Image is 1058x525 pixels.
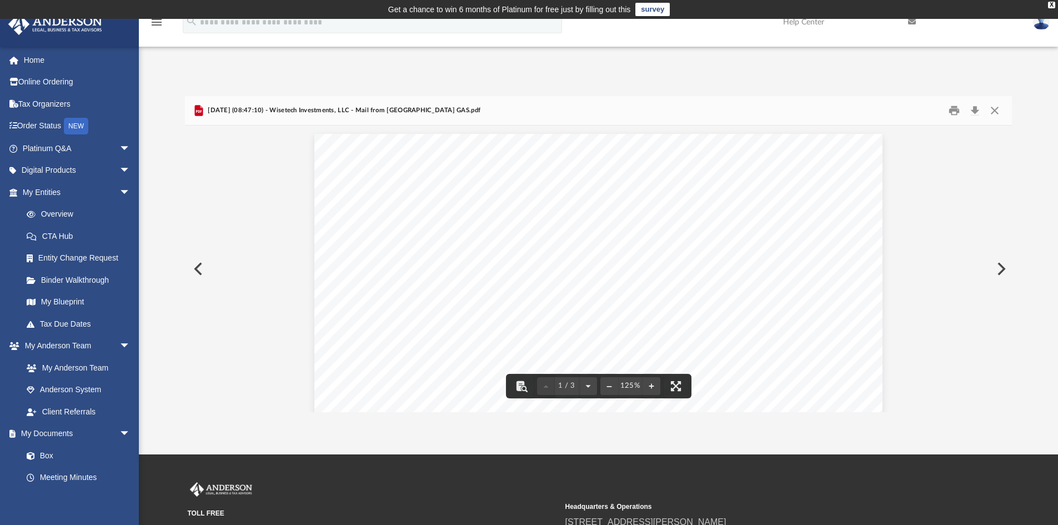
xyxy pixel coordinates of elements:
[64,118,88,134] div: NEW
[16,467,142,489] a: Meeting Minutes
[388,3,631,16] div: Get a chance to win 6 months of Platinum for free just by filling out this
[16,203,147,226] a: Overview
[119,137,142,160] span: arrow_drop_down
[579,374,597,398] button: Next page
[600,374,618,398] button: Zoom out
[1033,14,1050,30] img: User Pic
[988,253,1012,284] button: Next File
[150,16,163,29] i: menu
[205,106,480,116] span: [DATE] (08:47:10) - Wisetech Investments, LLC - Mail from [GEOGRAPHIC_DATA] GAS.pdf
[185,126,1012,412] div: Document Viewer
[150,21,163,29] a: menu
[16,291,142,313] a: My Blueprint
[635,3,670,16] a: survey
[8,159,147,182] a: Digital Productsarrow_drop_down
[188,482,254,497] img: Anderson Advisors Platinum Portal
[643,374,660,398] button: Zoom in
[565,502,935,512] small: Headquarters & Operations
[509,374,534,398] button: Toggle findbar
[664,374,688,398] button: Enter fullscreen
[8,335,142,357] a: My Anderson Teamarrow_drop_down
[119,181,142,204] span: arrow_drop_down
[16,269,147,291] a: Binder Walkthrough
[8,71,147,93] a: Online Ordering
[555,374,579,398] button: 1 / 3
[185,253,209,284] button: Previous File
[185,96,1012,412] div: Preview
[5,13,106,35] img: Anderson Advisors Platinum Portal
[119,335,142,358] span: arrow_drop_down
[8,181,147,203] a: My Entitiesarrow_drop_down
[119,159,142,182] span: arrow_drop_down
[119,423,142,446] span: arrow_drop_down
[985,102,1005,119] button: Close
[16,379,142,401] a: Anderson System
[16,401,142,423] a: Client Referrals
[943,102,965,119] button: Print
[618,382,643,389] div: Current zoom level
[555,382,579,389] span: 1 / 3
[8,137,147,159] a: Platinum Q&Aarrow_drop_down
[8,93,147,115] a: Tax Organizers
[16,444,136,467] a: Box
[16,313,147,335] a: Tax Due Dates
[8,49,147,71] a: Home
[8,115,147,138] a: Order StatusNEW
[965,102,985,119] button: Download
[1048,2,1055,8] div: close
[16,357,136,379] a: My Anderson Team
[188,508,558,518] small: TOLL FREE
[16,225,147,247] a: CTA Hub
[185,15,198,27] i: search
[16,247,147,269] a: Entity Change Request
[8,423,142,445] a: My Documentsarrow_drop_down
[185,126,1012,412] div: File preview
